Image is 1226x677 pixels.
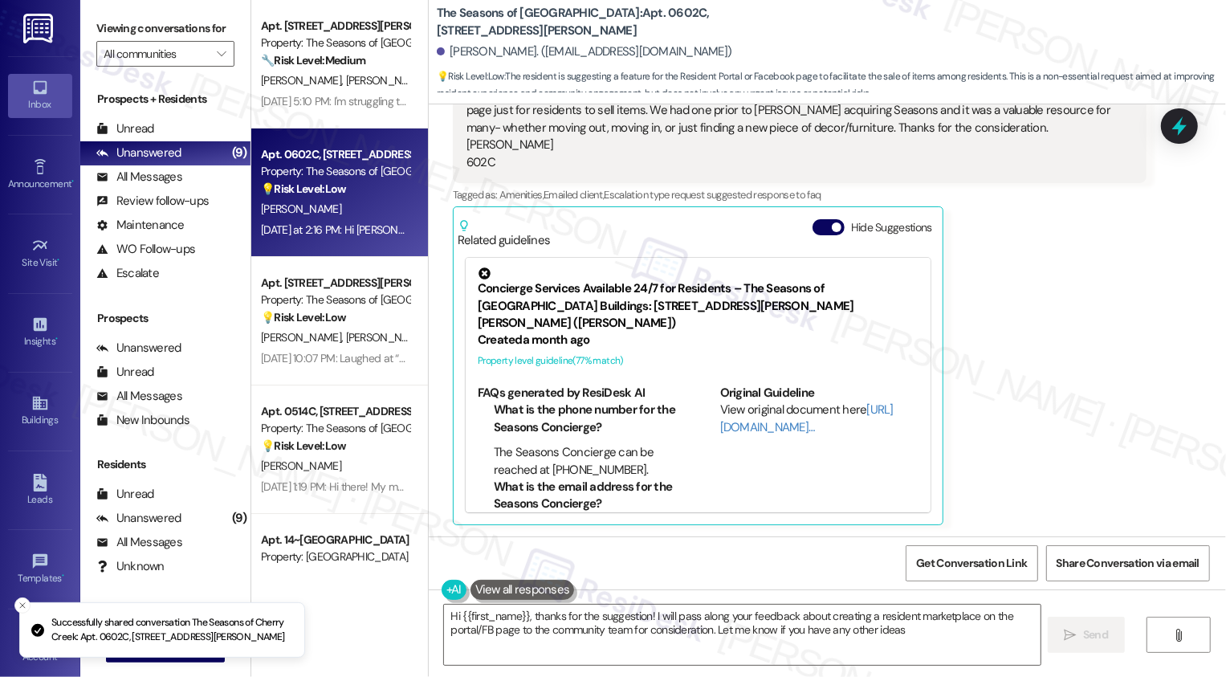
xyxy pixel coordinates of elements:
[261,275,409,292] div: Apt. [STREET_ADDRESS][PERSON_NAME]
[96,558,165,575] div: Unknown
[1048,617,1126,653] button: Send
[478,267,918,332] div: Concierge Services Available 24/7 for Residents – The Seasons of [GEOGRAPHIC_DATA] Buildings: [ST...
[261,438,346,453] strong: 💡 Risk Level: Low
[720,402,894,434] a: [URL][DOMAIN_NAME]…
[605,188,821,202] span: Escalation type request suggested response to faq
[96,217,185,234] div: Maintenance
[261,53,365,67] strong: 🔧 Risk Level: Medium
[55,333,58,345] span: •
[261,18,409,35] div: Apt. [STREET_ADDRESS][PERSON_NAME]
[345,330,426,345] span: [PERSON_NAME]
[437,68,1226,103] span: : The resident is suggesting a feature for the Resident Portal or Facebook page to facilitate the...
[80,91,250,108] div: Prospects + Residents
[96,364,154,381] div: Unread
[96,120,154,137] div: Unread
[96,510,181,527] div: Unanswered
[96,534,182,551] div: All Messages
[494,479,676,513] li: What is the email address for the Seasons Concierge?
[8,389,72,433] a: Buildings
[458,219,551,249] div: Related guidelines
[228,506,250,531] div: (9)
[261,181,346,196] strong: 💡 Risk Level: Low
[478,332,918,349] div: Created a month ago
[261,35,409,51] div: Property: The Seasons of [GEOGRAPHIC_DATA]
[96,241,195,258] div: WO Follow-ups
[437,5,758,39] b: The Seasons of [GEOGRAPHIC_DATA]: Apt. 0602C, [STREET_ADDRESS][PERSON_NAME]
[80,456,250,473] div: Residents
[96,388,182,405] div: All Messages
[720,402,918,436] div: View original document here
[58,255,60,266] span: •
[261,94,1062,108] div: [DATE] 5:10 PM: I'm struggling to see the relevance. Would that have an influence on your respons...
[261,420,409,437] div: Property: The Seasons of [GEOGRAPHIC_DATA]
[1083,626,1108,643] span: Send
[96,16,234,41] label: Viewing conversations for
[8,311,72,354] a: Insights •
[261,403,409,420] div: Apt. 0514C, [STREET_ADDRESS][PERSON_NAME]
[906,545,1037,581] button: Get Conversation Link
[499,188,544,202] span: Amenities ,
[8,74,72,117] a: Inbox
[261,549,409,565] div: Property: [GEOGRAPHIC_DATA]
[23,14,56,43] img: ResiDesk Logo
[8,548,72,591] a: Templates •
[96,169,182,186] div: All Messages
[478,385,645,401] b: FAQs generated by ResiDesk AI
[261,73,346,88] span: [PERSON_NAME]
[261,330,346,345] span: [PERSON_NAME]
[261,146,409,163] div: Apt. 0602C, [STREET_ADDRESS][PERSON_NAME]
[8,626,72,670] a: Account
[8,232,72,275] a: Site Visit •
[96,145,181,161] div: Unanswered
[96,486,154,503] div: Unread
[437,70,504,83] strong: 💡 Risk Level: Low
[345,73,430,88] span: [PERSON_NAME]
[8,469,72,512] a: Leads
[1046,545,1210,581] button: Share Conversation via email
[261,163,409,180] div: Property: The Seasons of [GEOGRAPHIC_DATA]
[1065,629,1077,642] i: 
[478,353,918,369] div: Property level guideline ( 77 % match)
[916,555,1027,572] span: Get Conversation Link
[261,459,341,473] span: [PERSON_NAME]
[261,292,409,308] div: Property: The Seasons of [GEOGRAPHIC_DATA]
[1057,555,1200,572] span: Share Conversation via email
[437,43,732,60] div: [PERSON_NAME]. ([EMAIL_ADDRESS][DOMAIN_NAME])
[96,193,209,210] div: Review follow-ups
[544,188,604,202] span: Emailed client ,
[62,570,64,581] span: •
[261,310,346,324] strong: 💡 Risk Level: Low
[1173,629,1185,642] i: 
[14,597,31,614] button: Close toast
[261,351,564,365] div: [DATE] 10:07 PM: Laughed at “Can we get a Z Bar for the gym 😃”
[261,532,409,549] div: Apt. 14~[GEOGRAPHIC_DATA]
[96,340,181,357] div: Unanswered
[261,202,341,216] span: [PERSON_NAME]
[261,479,947,494] div: [DATE] 1:19 PM: Hi there! My move in process was really fantastic! Thank you! I do have some serv...
[453,183,1147,206] div: Tagged as:
[720,385,815,401] b: Original Guideline
[466,85,1121,171] div: Hi [PERSON_NAME]. I am wondering if Seasons of [GEOGRAPHIC_DATA] could establish a section of the...
[494,444,676,479] li: The Seasons Concierge can be reached at [PHONE_NUMBER].
[104,41,209,67] input: All communities
[80,310,250,327] div: Prospects
[96,265,159,282] div: Escalate
[96,412,189,429] div: New Inbounds
[51,616,291,644] p: Successfully shared conversation The Seasons of Cherry Creek: Apt. 0602C, [STREET_ADDRESS][PERSON...
[217,47,226,60] i: 
[494,402,676,436] li: What is the phone number for the Seasons Concierge?
[851,219,932,236] label: Hide Suggestions
[444,605,1041,665] textarea: Hi {{first_name}}, thanks for the suggestion! I will pass along your feedback about creating a re...
[71,176,74,187] span: •
[228,141,250,165] div: (9)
